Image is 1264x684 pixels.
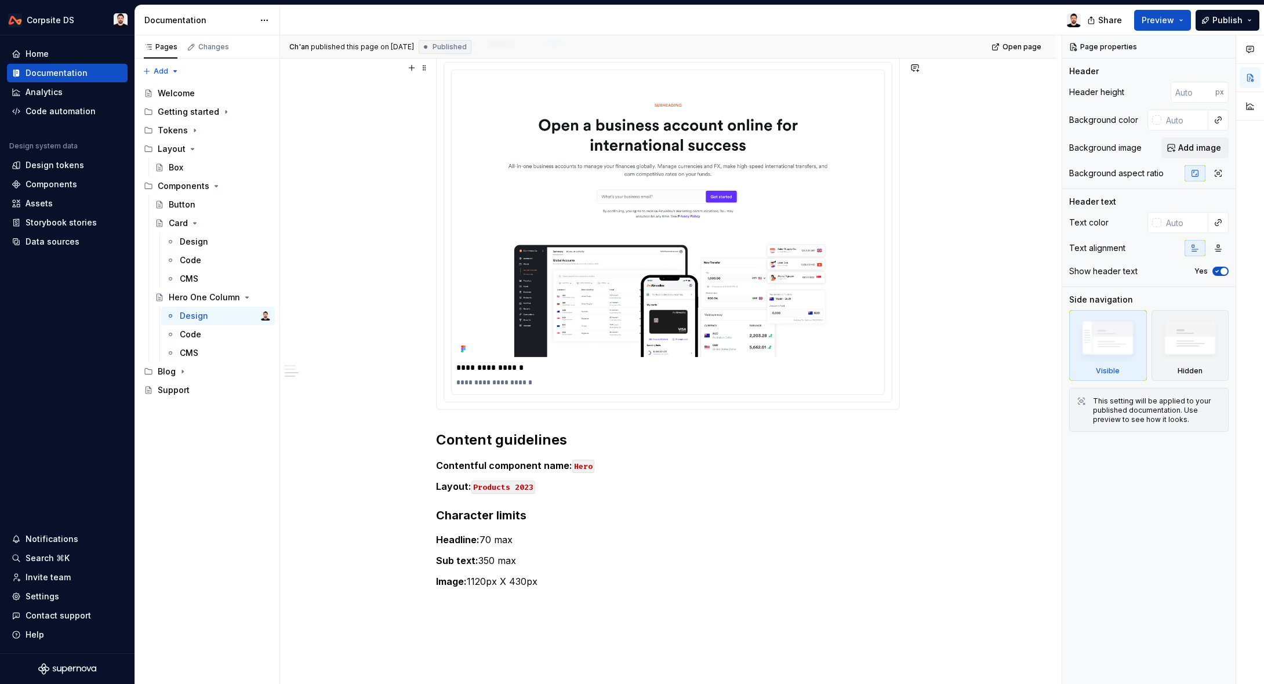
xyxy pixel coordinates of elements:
div: Analytics [26,86,63,98]
div: Design system data [9,141,78,151]
div: Show header text [1069,265,1138,277]
button: Add image [1161,137,1229,158]
p: 1120px X 430px [436,574,900,588]
div: Hidden [1152,310,1229,381]
div: Design tokens [26,159,84,171]
div: Background image [1069,142,1142,154]
button: Preview [1134,10,1191,31]
button: Help [7,625,128,644]
div: Text alignment [1069,242,1125,254]
button: Share [1081,10,1129,31]
a: Components [7,175,128,194]
a: Hero One Column [150,288,275,307]
div: Header [1069,66,1099,77]
img: Ch'an [1067,13,1081,27]
div: Layout [139,140,275,158]
div: Getting started [139,103,275,121]
a: Box [150,158,275,177]
div: Support [158,384,190,396]
a: Code [161,251,275,270]
a: Documentation [7,64,128,82]
h3: Character limits [436,507,900,523]
a: Open page [988,39,1047,55]
div: Header height [1069,86,1124,98]
span: Add [154,67,168,76]
div: Getting started [158,106,219,118]
a: Code [161,325,275,344]
div: Hidden [1178,366,1203,376]
div: Background aspect ratio [1069,168,1164,179]
div: Assets [26,198,53,209]
strong: Contentful component name: [436,460,572,471]
a: CMS [161,344,275,362]
div: Search ⌘K [26,552,70,564]
div: Welcome [158,88,195,99]
div: Button [169,199,195,210]
span: Published [433,42,467,52]
div: Layout [158,143,186,155]
strong: Sub text: [436,555,478,566]
div: Tokens [158,125,188,136]
img: Ch'an [261,311,270,321]
div: Documentation [26,67,88,79]
div: Documentation [144,14,254,26]
a: Support [139,381,275,399]
div: Header text [1069,196,1116,208]
strong: Headline: [436,534,480,545]
button: Search ⌘K [7,549,128,567]
a: Assets [7,194,128,213]
strong: Layout: [436,481,471,492]
a: CMS [161,270,275,288]
span: Open page [1003,42,1041,52]
span: Preview [1142,14,1174,26]
div: published this page on [DATE] [311,42,414,52]
button: Publish [1196,10,1259,31]
div: This setting will be applied to your published documentation. Use preview to see how it looks. [1093,396,1221,424]
div: Components [26,179,77,190]
div: Blog [139,362,275,381]
div: Notifications [26,533,78,545]
button: Corpsite DSCh'an [2,8,132,32]
span: Add image [1178,142,1221,154]
a: Invite team [7,568,128,587]
span: Ch'an [289,42,309,52]
span: Publish [1212,14,1243,26]
input: Auto [1161,212,1208,233]
div: Card [169,217,188,229]
p: px [1215,88,1224,97]
div: Code automation [26,105,96,117]
div: Background color [1069,114,1138,126]
div: Corpsite DS [27,14,74,26]
a: Design [161,232,275,251]
div: Settings [26,591,59,602]
button: Notifications [7,530,128,548]
input: Auto [1161,110,1208,130]
div: Invite team [26,572,71,583]
a: Settings [7,587,128,606]
code: Hero [572,460,594,473]
div: Design [180,310,208,322]
div: Page tree [139,84,275,399]
div: Code [180,329,201,340]
a: Analytics [7,83,128,101]
a: Storybook stories [7,213,128,232]
span: Share [1098,14,1122,26]
div: Blog [158,366,176,377]
img: Ch'an [114,13,128,27]
label: Yes [1194,267,1208,276]
a: DesignCh'an [161,307,275,325]
a: Card [150,214,275,232]
div: Contact support [26,610,91,621]
div: Side navigation [1069,294,1133,305]
a: Button [150,195,275,214]
strong: Image: [436,576,467,587]
code: Products 2023 [471,481,535,494]
svg: Supernova Logo [38,663,96,675]
button: Contact support [7,606,128,625]
a: Design tokens [7,156,128,174]
a: Home [7,45,128,63]
button: Add [139,63,183,79]
div: CMS [180,273,198,285]
div: CMS [180,347,198,359]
